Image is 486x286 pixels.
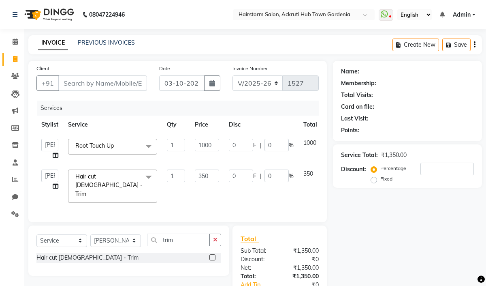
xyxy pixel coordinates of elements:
a: x [114,142,117,149]
div: Hair cut [DEMOGRAPHIC_DATA] - Trim [36,254,139,262]
span: Total [241,234,259,243]
button: Create New [392,39,439,51]
button: Save [442,39,471,51]
label: Client [36,65,49,72]
a: PREVIOUS INVOICES [78,39,135,46]
div: Services [37,101,325,116]
span: | [260,141,261,150]
div: Sub Total: [234,247,279,255]
div: ₹0 [279,255,324,264]
div: ₹1,350.00 [279,264,324,272]
div: Total Visits: [341,91,373,99]
th: Disc [224,116,298,134]
th: Qty [162,116,190,134]
button: +91 [36,75,59,91]
div: Total: [234,272,279,281]
div: Service Total: [341,151,378,159]
span: Hair cut [DEMOGRAPHIC_DATA] - Trim [75,173,143,198]
label: Percentage [380,165,406,172]
a: INVOICE [38,36,68,50]
span: Admin [453,11,471,19]
span: 350 [303,170,313,177]
div: ₹1,350.00 [279,272,324,281]
div: Discount: [234,255,279,264]
img: logo [21,3,76,26]
div: Last Visit: [341,114,368,123]
div: ₹1,350.00 [381,151,407,159]
th: Price [190,116,224,134]
span: F [253,141,256,150]
th: Total [298,116,322,134]
input: Search or Scan [147,234,210,246]
span: F [253,172,256,181]
label: Date [159,65,170,72]
div: Points: [341,126,359,135]
label: Fixed [380,175,392,183]
div: Net: [234,264,279,272]
div: Membership: [341,79,376,88]
span: Root Touch Up [75,142,114,149]
span: % [289,141,294,150]
th: Service [63,116,162,134]
th: Stylist [36,116,63,134]
span: % [289,172,294,181]
span: | [260,172,261,181]
div: ₹1,350.00 [279,247,324,255]
span: 1000 [303,139,316,146]
a: x [86,190,90,198]
input: Search by Name/Mobile/Email/Code [58,75,147,91]
div: Name: [341,67,359,76]
div: Discount: [341,165,366,174]
div: Card on file: [341,103,374,111]
b: 08047224946 [89,3,125,26]
label: Invoice Number [232,65,268,72]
